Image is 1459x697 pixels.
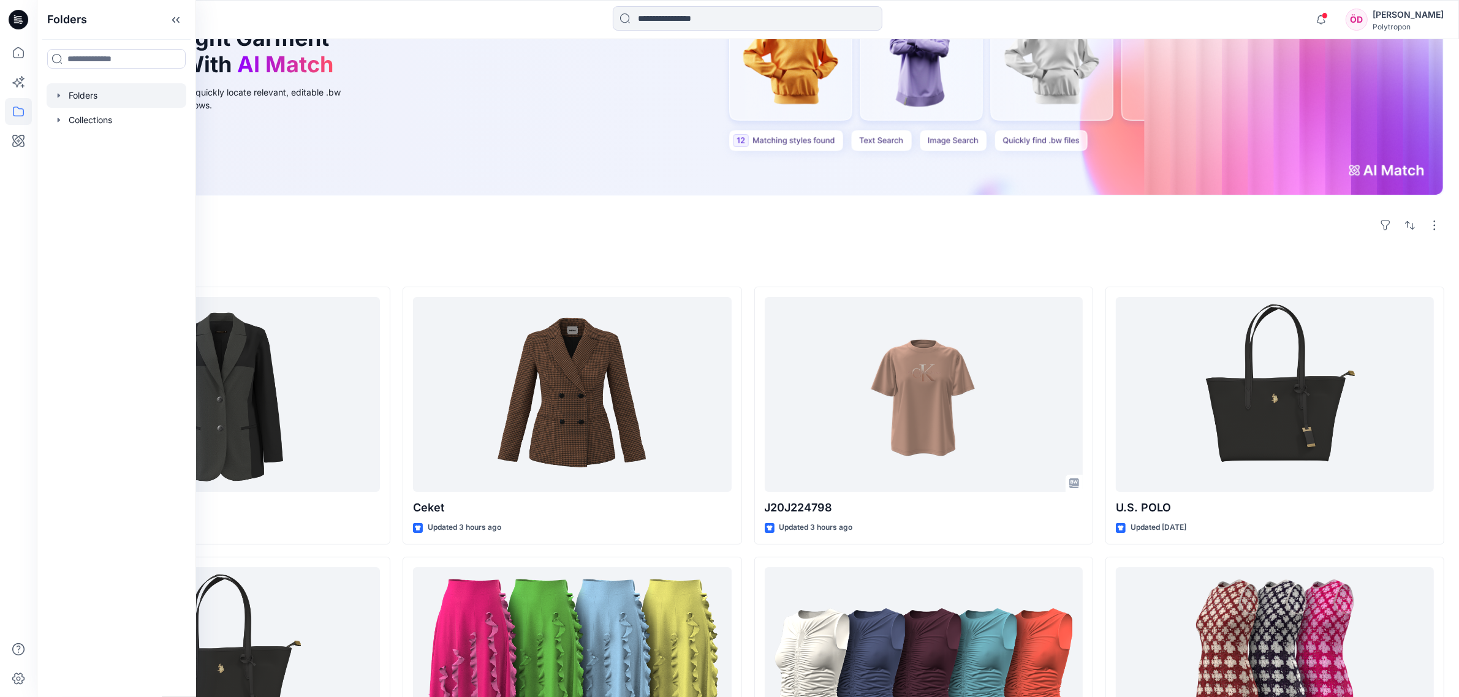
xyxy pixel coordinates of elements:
[765,499,1083,516] p: J20J224798
[82,86,358,111] div: Use text or image search to quickly locate relevant, editable .bw files for faster design workflows.
[1116,499,1434,516] p: U.S. POLO
[779,521,853,534] p: Updated 3 hours ago
[1116,297,1434,492] a: U.S. POLO
[62,297,380,492] a: Ceket
[237,51,333,78] span: AI Match
[413,297,731,492] a: Ceket
[428,521,501,534] p: Updated 3 hours ago
[1131,521,1186,534] p: Updated [DATE]
[1373,22,1444,31] div: Polytropon
[62,499,380,516] p: Ceket
[765,297,1083,492] a: J20J224798
[1346,9,1368,31] div: ÖD
[82,25,339,78] h1: Find the Right Garment Instantly With
[51,260,1444,274] h4: Styles
[1373,7,1444,22] div: [PERSON_NAME]
[413,499,731,516] p: Ceket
